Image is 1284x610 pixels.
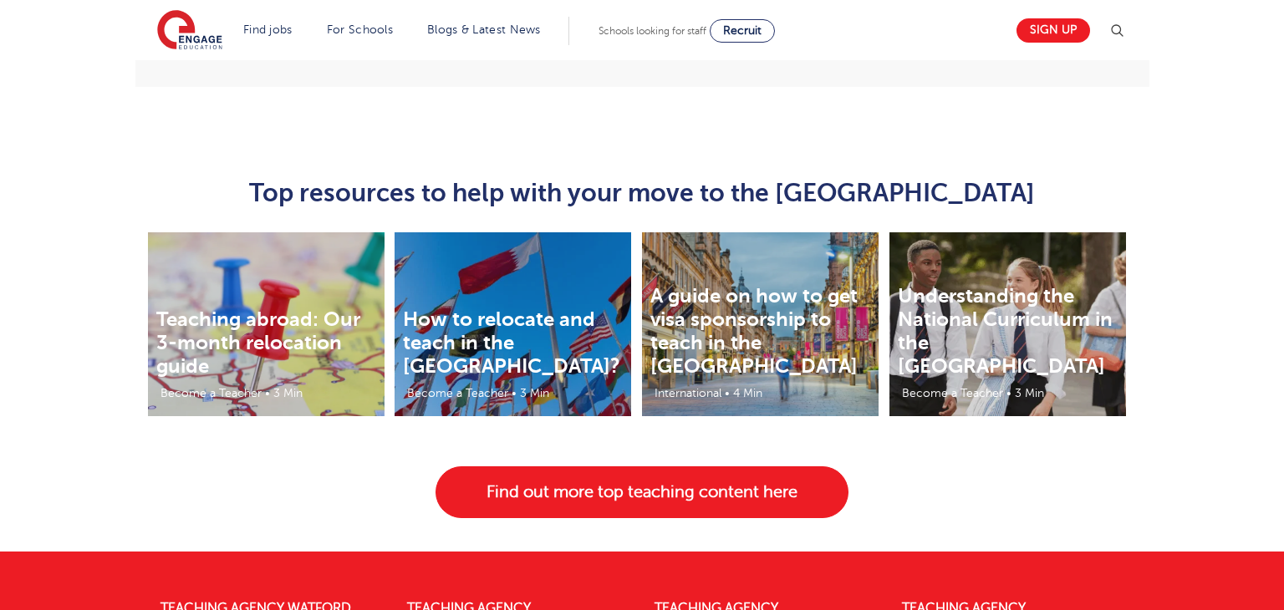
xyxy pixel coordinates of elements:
a: Recruit [710,19,775,43]
li: • [263,384,272,403]
a: Blogs & Latest News [427,23,541,36]
li: 4 Min [731,384,764,403]
li: Become a Teacher [152,384,263,403]
a: Find jobs [243,23,293,36]
a: Sign up [1016,18,1090,43]
li: Become a Teacher [399,384,510,403]
li: 3 Min [518,384,551,403]
li: International [646,384,723,403]
a: For Schools [327,23,393,36]
li: • [510,384,518,403]
li: 3 Min [272,384,304,403]
li: Become a Teacher [894,384,1005,403]
a: Find out more top teaching content here [436,466,848,518]
span: Recruit [723,24,762,37]
a: Understanding the National Curriculum in the [GEOGRAPHIC_DATA] [898,284,1113,378]
img: Engage Education [157,10,222,52]
h2: Top resources to help with your move to the [GEOGRAPHIC_DATA] [232,179,1052,207]
span: Schools looking for staff [599,25,706,37]
a: A guide on how to get visa sponsorship to teach in the [GEOGRAPHIC_DATA] [650,284,858,378]
li: • [1005,384,1013,403]
li: 3 Min [1013,384,1046,403]
li: • [723,384,731,403]
a: Teaching abroad: Our 3-month relocation guide [156,308,360,378]
a: How to relocate and teach in the [GEOGRAPHIC_DATA]? [403,308,620,378]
